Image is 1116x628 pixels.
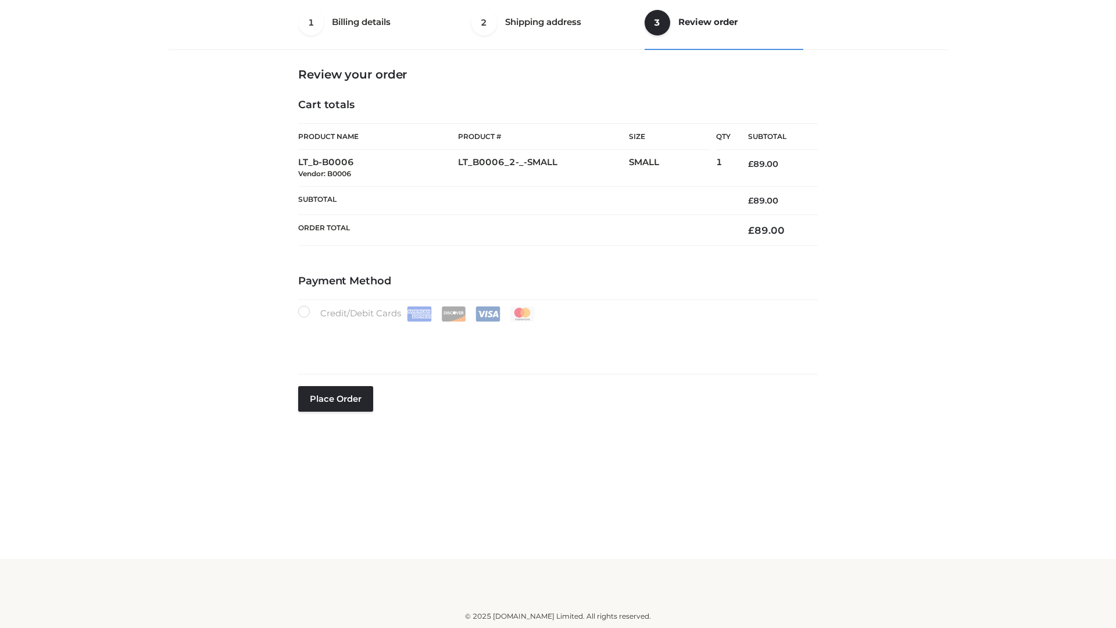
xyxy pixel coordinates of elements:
th: Subtotal [731,124,818,150]
span: £ [748,159,753,169]
th: Order Total [298,215,731,246]
bdi: 89.00 [748,195,778,206]
img: Mastercard [510,306,535,322]
span: £ [748,224,754,236]
button: Place order [298,386,373,412]
small: Vendor: B0006 [298,169,351,178]
iframe: Secure payment input frame [296,319,815,362]
img: Visa [475,306,500,322]
th: Qty [716,123,731,150]
th: Size [629,124,710,150]
div: © 2025 [DOMAIN_NAME] Limited. All rights reserved. [173,611,943,622]
bdi: 89.00 [748,224,785,236]
th: Subtotal [298,186,731,215]
bdi: 89.00 [748,159,778,169]
h4: Payment Method [298,275,818,288]
h4: Cart totals [298,99,818,112]
td: LT_b-B0006 [298,150,458,187]
h3: Review your order [298,67,818,81]
td: 1 [716,150,731,187]
img: Discover [441,306,466,322]
th: Product # [458,123,629,150]
img: Amex [407,306,432,322]
label: Credit/Debit Cards [298,306,536,322]
td: LT_B0006_2-_-SMALL [458,150,629,187]
span: £ [748,195,753,206]
td: SMALL [629,150,716,187]
th: Product Name [298,123,458,150]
